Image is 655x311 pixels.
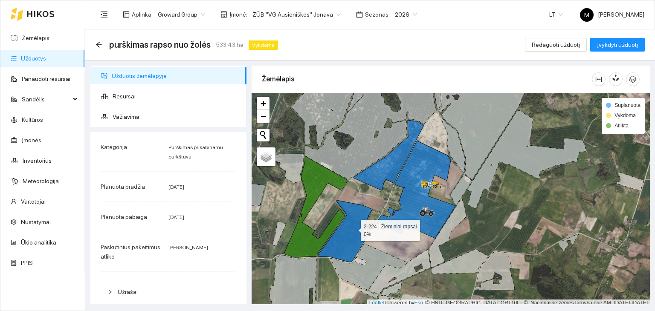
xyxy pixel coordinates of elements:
[229,10,247,19] span: Įmonė :
[100,11,108,18] span: menu-fold
[614,112,636,118] span: Vykdoma
[96,41,102,48] span: arrow-left
[614,123,629,129] span: Atlikta
[21,198,46,205] a: Vartotojai
[592,72,606,86] button: column-width
[168,214,184,220] span: [DATE]
[21,55,46,62] a: Užduotys
[101,144,127,150] span: Kategorija
[614,102,641,108] span: Suplanuota
[168,144,223,160] span: Purškimas prikabinamu purkštuvu
[580,11,644,18] span: [PERSON_NAME]
[21,219,51,225] a: Nustatymai
[261,111,266,121] span: −
[369,300,385,306] a: Leaflet
[96,41,102,49] div: Atgal
[261,98,266,109] span: +
[118,288,138,295] span: Užrašai
[22,116,43,123] a: Kultūros
[168,245,208,251] span: [PERSON_NAME]
[21,239,56,246] a: Ūkio analitika
[597,40,638,49] span: Įvykdyti užduotį
[22,35,49,41] a: Žemėlapis
[257,97,270,110] a: Zoom in
[365,10,390,19] span: Sezonas :
[532,40,580,49] span: Redaguoti užduotį
[257,110,270,123] a: Zoom out
[367,299,650,307] div: | Powered by © HNIT-[GEOGRAPHIC_DATA]; ORT10LT ©, Nacionalinė žemės tarnyba prie AM, [DATE]-[DATE]
[113,88,240,105] span: Resursai
[22,137,41,144] a: Įmonės
[132,10,153,19] span: Aplinka :
[112,67,240,84] span: Užduotis žemėlapyje
[249,40,278,50] span: Vykdoma
[592,76,605,83] span: column-width
[113,108,240,125] span: Važiavimai
[96,6,113,23] button: menu-fold
[257,129,270,141] button: Initiate a new search
[23,178,59,184] a: Meteorologija
[257,147,275,166] a: Layers
[168,184,184,190] span: [DATE]
[23,157,52,164] a: Inventorius
[101,183,145,190] span: Planuota pradžia
[22,75,70,82] a: Panaudoti resursai
[216,40,243,49] span: 533.43 ha
[220,11,227,18] span: shop
[21,259,33,266] a: PPIS
[158,8,205,21] span: Groward Group
[109,38,211,52] span: purškimas rapso nuo žolės
[590,38,645,52] button: Įvykdyti užduotį
[101,282,236,302] div: Užrašai
[414,300,423,306] a: Esri
[525,41,587,48] a: Redaguoti užduotį
[101,244,160,260] span: Paskutinius pakeitimus atliko
[584,8,589,22] span: M
[525,38,587,52] button: Redaguoti užduotį
[395,8,417,21] span: 2026
[262,67,592,91] div: Žemėlapis
[425,300,426,306] span: |
[22,91,70,108] span: Sandėlis
[549,8,563,21] span: LT
[252,8,341,21] span: ŽŪB "VG Ausieniškės" Jonava
[101,213,147,220] span: Planuota pabaiga
[356,11,363,18] span: calendar
[107,289,113,294] span: right
[123,11,130,18] span: layout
